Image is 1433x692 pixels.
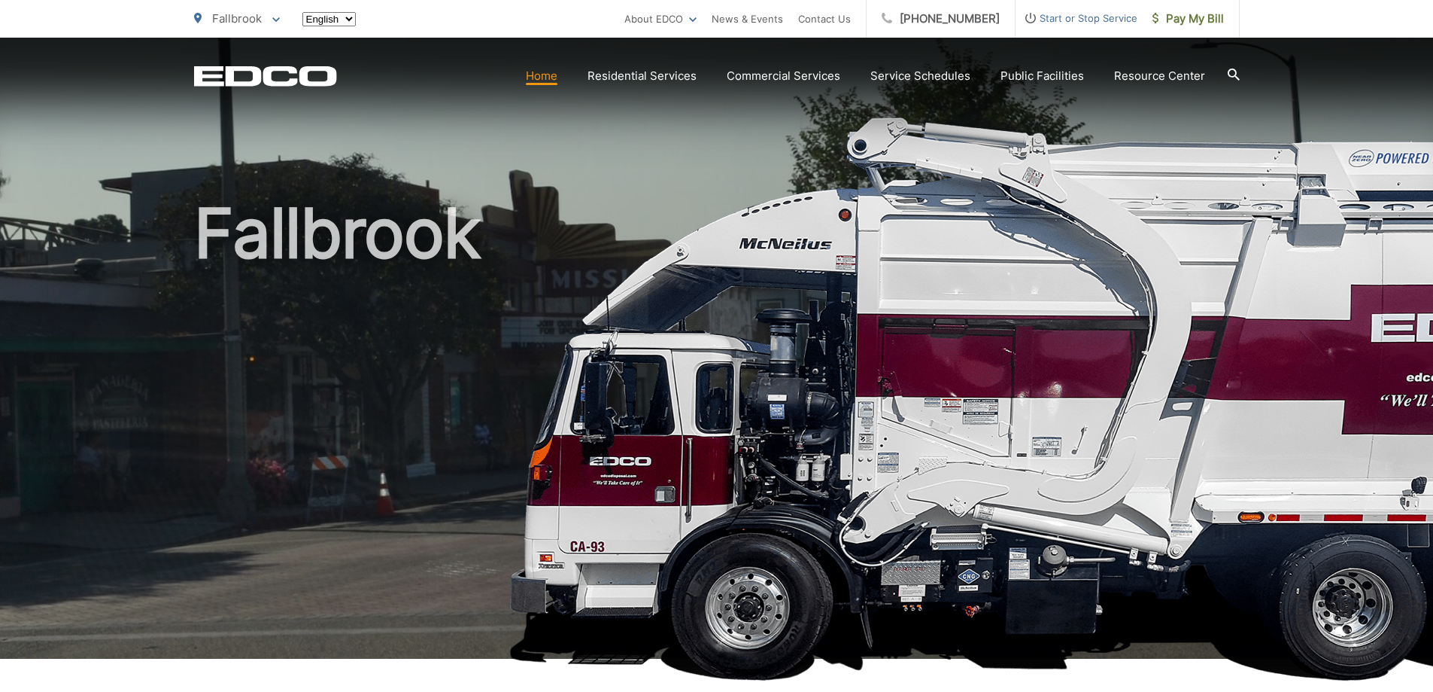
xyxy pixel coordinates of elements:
select: Select a language [302,12,356,26]
a: Public Facilities [1000,67,1084,85]
a: Home [526,67,557,85]
a: News & Events [712,10,783,28]
a: Resource Center [1114,67,1205,85]
a: Contact Us [798,10,851,28]
h1: Fallbrook [194,196,1240,672]
span: Fallbrook [212,11,262,26]
a: Service Schedules [870,67,970,85]
a: Commercial Services [727,67,840,85]
a: Residential Services [587,67,697,85]
a: EDCD logo. Return to the homepage. [194,66,337,87]
a: About EDCO [624,10,697,28]
span: Pay My Bill [1152,10,1224,28]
